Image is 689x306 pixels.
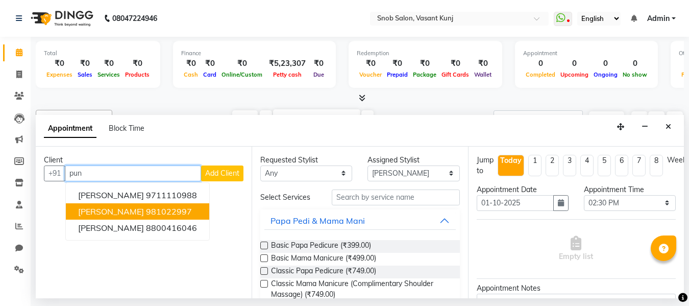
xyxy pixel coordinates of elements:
div: Appointment [523,49,650,58]
div: ₹0 [384,58,410,69]
span: Appointment [44,120,96,138]
input: Search by service name [332,190,459,205]
ngb-highlight: 9711110988 [146,190,197,200]
div: Redemption [357,49,494,58]
div: ₹0 [44,58,75,69]
li: 8 [650,155,663,176]
span: Petty cash [270,71,304,78]
div: Assigned Stylist [367,155,459,166]
div: ₹0 [410,58,439,69]
span: Admin [647,13,670,24]
span: Wallet [472,71,494,78]
div: Client [44,155,243,166]
li: 4 [580,155,594,176]
span: Basic Papa Pedicure (₹399.00) [271,240,371,253]
span: Expenses [44,71,75,78]
span: Prepaid [384,71,410,78]
span: Filter Stylist [42,114,78,122]
li: 2 [546,155,559,176]
button: Papa Pedi & Mama Mani [264,211,455,230]
ngb-highlight: 981022997 [146,206,192,217]
span: Products [122,71,152,78]
div: Finance [181,49,328,58]
div: Total [44,49,152,58]
span: Classic Mama Manicure (Complimentary Shoulder Massage) (₹749.00) [271,278,451,300]
div: ₹5,23,307 [265,58,310,69]
span: Add Client [205,169,239,178]
div: ₹0 [75,58,95,69]
div: ₹0 [181,58,201,69]
li: 6 [615,155,628,176]
div: Appointment Date [477,184,569,195]
button: Close [661,119,676,135]
div: 0 [523,58,558,69]
img: logo [26,4,96,33]
span: [PERSON_NAME] [78,206,144,217]
span: Today [232,110,258,126]
div: ₹0 [219,58,265,69]
input: yyyy-mm-dd [477,195,554,211]
span: Voucher [357,71,384,78]
div: ₹0 [472,58,494,69]
span: Ongoing [591,71,620,78]
span: Empty list [559,236,593,262]
div: ₹0 [95,58,122,69]
span: Block Time [109,124,144,133]
span: Due [311,71,327,78]
span: Cash [181,71,201,78]
li: 1 [528,155,542,176]
div: 0 [591,58,620,69]
div: ₹0 [310,58,328,69]
div: Select Services [253,192,324,203]
span: Package [410,71,439,78]
button: +91 [44,166,65,181]
button: ADD NEW [589,111,624,126]
li: 7 [632,155,646,176]
div: Requested Stylist [260,155,352,166]
button: Add Client [201,166,243,181]
div: Papa Pedi & Mama Mani [270,215,365,227]
span: Completed [523,71,558,78]
ngb-highlight: 8800416046 [146,223,197,233]
span: No show [620,71,650,78]
span: Card [201,71,219,78]
li: 5 [598,155,611,176]
span: Gift Cards [439,71,472,78]
span: Sales [75,71,95,78]
div: ₹0 [201,58,219,69]
div: Appointment Time [584,184,676,195]
div: Jump to [477,155,494,176]
span: Online/Custom [219,71,265,78]
div: ₹0 [439,58,472,69]
div: 0 [620,58,650,69]
div: ₹0 [122,58,152,69]
span: [PERSON_NAME] [78,223,144,233]
li: 3 [563,155,576,176]
span: Upcoming [558,71,591,78]
b: 08047224946 [112,4,157,33]
input: Search Appointment [494,110,583,126]
input: 2025-10-01 [305,111,356,126]
div: 0 [558,58,591,69]
div: Today [500,155,522,166]
input: Search by Name/Mobile/Email/Code [65,166,201,181]
span: Basic Mama Manicure (₹499.00) [271,253,376,266]
span: [PERSON_NAME] [78,190,144,200]
span: Classic Papa Pedicure (₹749.00) [271,266,376,278]
div: Appointment Notes [477,283,676,294]
div: ₹0 [357,58,384,69]
span: Services [95,71,122,78]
